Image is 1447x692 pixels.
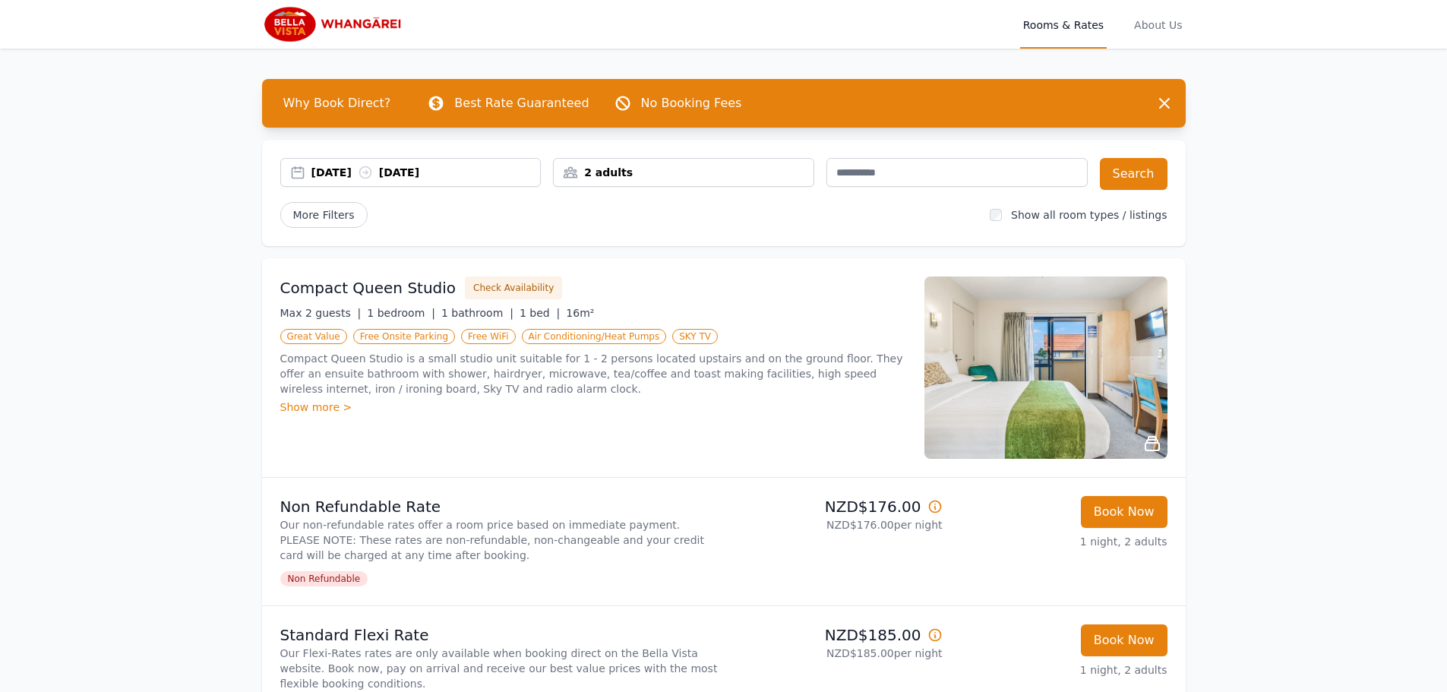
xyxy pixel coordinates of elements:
[730,624,943,646] p: NZD$185.00
[520,307,560,319] span: 1 bed |
[311,165,541,180] div: [DATE] [DATE]
[280,646,718,691] p: Our Flexi-Rates rates are only available when booking direct on the Bella Vista website. Book now...
[280,496,718,517] p: Non Refundable Rate
[353,329,455,344] span: Free Onsite Parking
[262,6,408,43] img: Bella Vista Whangarei
[672,329,718,344] span: SKY TV
[465,276,562,299] button: Check Availability
[955,662,1167,678] p: 1 night, 2 adults
[1011,209,1167,221] label: Show all room types / listings
[280,571,368,586] span: Non Refundable
[271,88,403,118] span: Why Book Direct?
[441,307,513,319] span: 1 bathroom |
[280,202,368,228] span: More Filters
[280,307,362,319] span: Max 2 guests |
[280,351,906,397] p: Compact Queen Studio is a small studio unit suitable for 1 - 2 persons located upstairs and on th...
[280,277,457,299] h3: Compact Queen Studio
[461,329,516,344] span: Free WiFi
[730,517,943,532] p: NZD$176.00 per night
[1081,496,1167,528] button: Book Now
[280,400,906,415] div: Show more >
[554,165,814,180] div: 2 adults
[730,496,943,517] p: NZD$176.00
[280,624,718,646] p: Standard Flexi Rate
[566,307,594,319] span: 16m²
[367,307,435,319] span: 1 bedroom |
[522,329,667,344] span: Air Conditioning/Heat Pumps
[1081,624,1167,656] button: Book Now
[955,534,1167,549] p: 1 night, 2 adults
[280,329,347,344] span: Great Value
[641,94,742,112] p: No Booking Fees
[730,646,943,661] p: NZD$185.00 per night
[454,94,589,112] p: Best Rate Guaranteed
[1100,158,1167,190] button: Search
[280,517,718,563] p: Our non-refundable rates offer a room price based on immediate payment. PLEASE NOTE: These rates ...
